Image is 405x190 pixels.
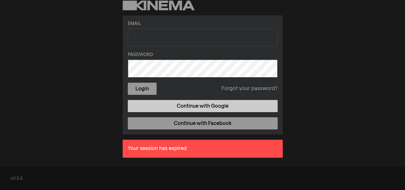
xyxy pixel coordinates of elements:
[128,100,278,112] a: Continue with Google
[222,85,278,93] a: Forgot your password?
[128,21,278,27] label: Email
[128,52,278,58] label: Password
[123,140,283,158] div: Your session has expired
[10,175,395,182] div: v0.5.8
[128,117,278,129] a: Continue with Facebook
[128,83,157,95] button: Login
